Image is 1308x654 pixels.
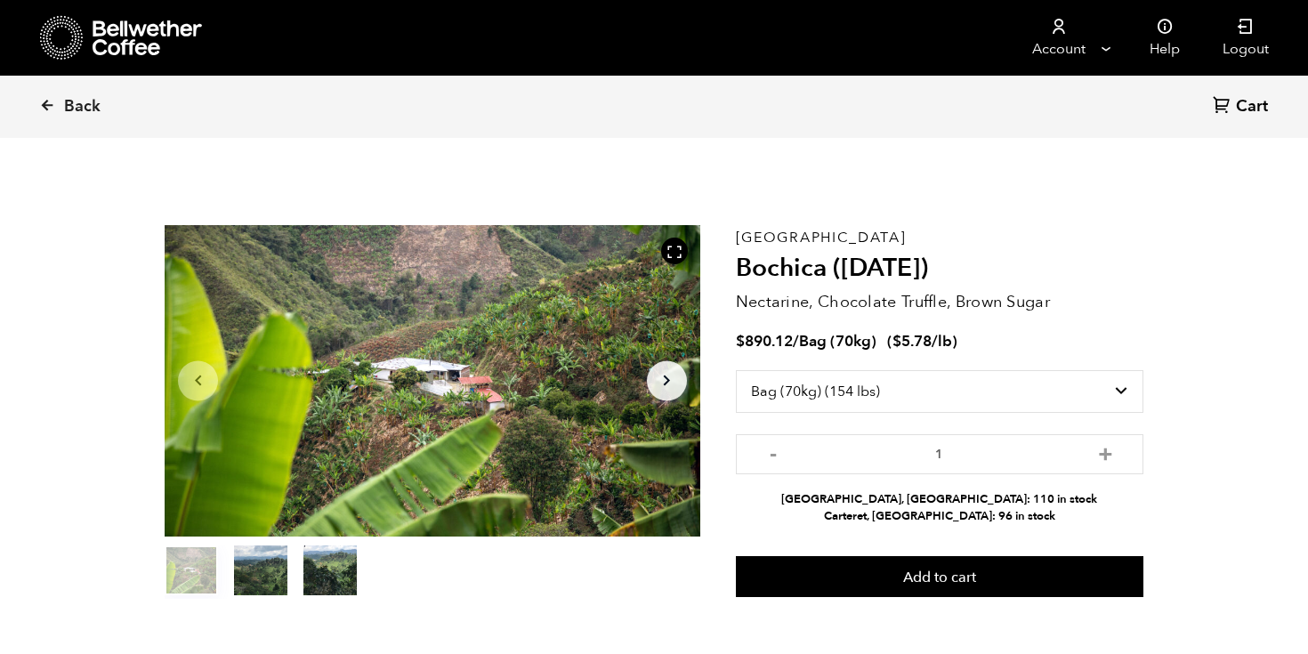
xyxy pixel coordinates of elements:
[793,331,799,351] span: /
[799,331,876,351] span: Bag (70kg)
[736,491,1143,508] li: [GEOGRAPHIC_DATA], [GEOGRAPHIC_DATA]: 110 in stock
[1094,443,1117,461] button: +
[736,254,1143,284] h2: Bochica ([DATE])
[64,96,101,117] span: Back
[887,331,957,351] span: ( )
[736,290,1143,314] p: Nectarine, Chocolate Truffle, Brown Sugar
[736,556,1143,597] button: Add to cart
[1213,95,1272,119] a: Cart
[1236,96,1268,117] span: Cart
[892,331,932,351] bdi: 5.78
[892,331,901,351] span: $
[763,443,785,461] button: -
[736,331,793,351] bdi: 890.12
[932,331,952,351] span: /lb
[736,508,1143,525] li: Carteret, [GEOGRAPHIC_DATA]: 96 in stock
[736,331,745,351] span: $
